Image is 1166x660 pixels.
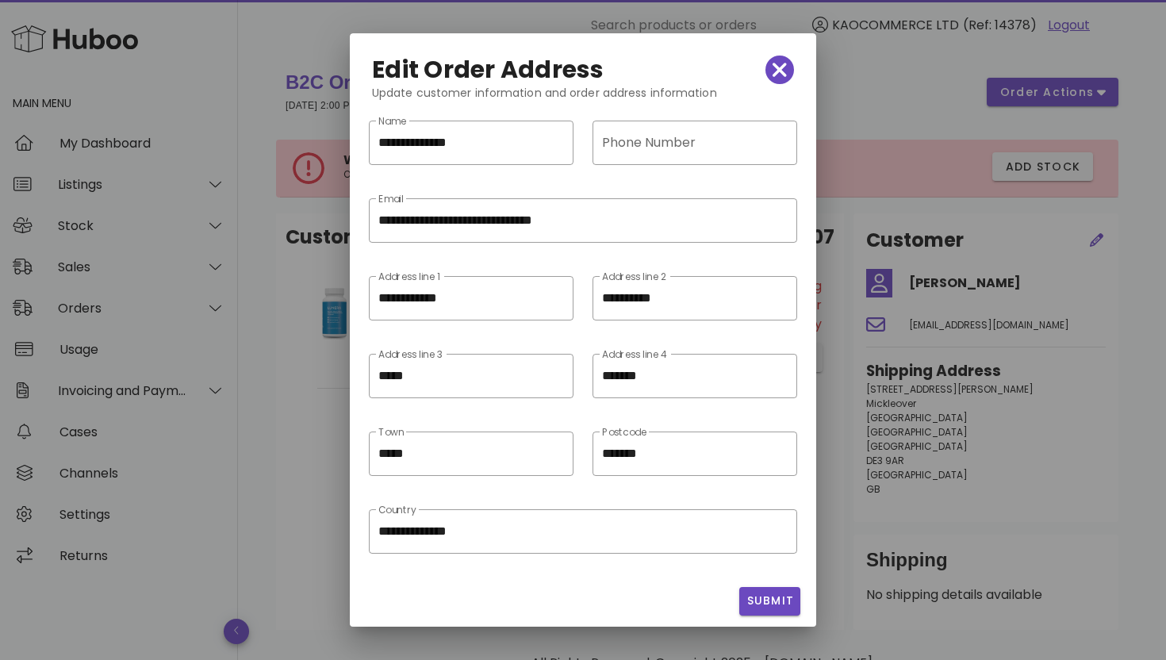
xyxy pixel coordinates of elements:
label: Address line 1 [378,271,440,283]
label: Address line 4 [602,349,668,361]
span: Submit [746,593,794,609]
label: Name [378,116,406,128]
label: Address line 2 [602,271,666,283]
button: Submit [739,587,800,616]
label: Town [378,427,404,439]
label: Country [378,505,416,516]
label: Address line 3 [378,349,443,361]
h2: Edit Order Address [372,57,604,82]
label: Postcode [602,427,646,439]
div: Update customer information and order address information [359,84,807,114]
label: Email [378,194,404,205]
